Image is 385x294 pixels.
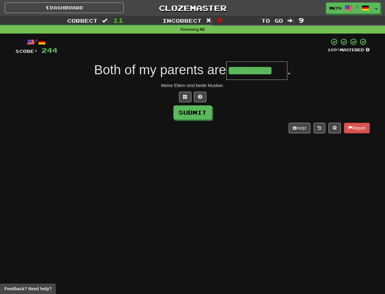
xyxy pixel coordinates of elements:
[5,2,124,13] a: Dashboard
[94,62,226,77] span: Both of my parents are
[217,16,222,24] span: 0
[16,38,57,46] div: /
[194,92,206,102] button: Single letter hint - you only get 1 per sentence and score half the points! alt+h
[67,17,98,24] span: Correct
[328,47,340,52] span: 100 %
[314,123,325,133] button: Round history (alt+y)
[329,5,342,11] span: MK70
[173,105,212,120] button: Submit
[16,82,370,89] div: Meine Eltern sind beide Musiker.
[163,17,202,24] span: Incorrect
[328,47,370,53] div: Mastered
[326,2,373,14] a: MK70 /
[289,123,311,133] button: Help!
[344,123,369,133] button: Report
[113,16,124,24] span: 11
[261,17,283,24] span: To go
[206,18,213,23] span: :
[133,2,252,13] a: Clozemaster
[42,46,57,54] span: 244
[179,92,191,102] button: Switch sentence to multiple choice alt+p
[102,18,109,23] span: :
[199,27,204,32] strong: All
[4,286,52,292] span: Open feedback widget
[16,48,38,54] span: Score:
[355,5,359,9] span: /
[299,16,304,24] span: 9
[287,62,291,77] span: .
[287,18,294,23] span: :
